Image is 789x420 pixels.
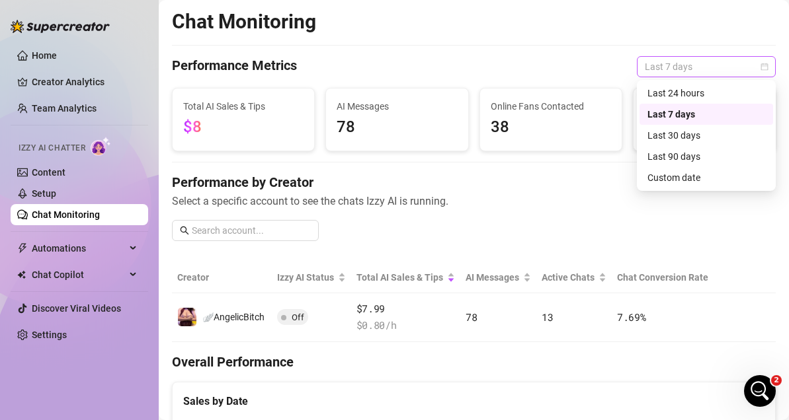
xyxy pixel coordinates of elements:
[771,375,782,386] span: 2
[744,375,776,407] iframe: Intercom live chat
[647,149,765,164] div: Last 90 days
[277,270,335,285] span: Izzy AI Status
[192,223,311,238] input: Search account...
[178,308,196,326] img: 🪽AngelicBitch
[612,262,716,293] th: Chat Conversion Rate
[647,86,765,100] div: Last 24 hours
[183,393,765,409] div: Sales by Date
[337,115,457,140] span: 78
[172,173,776,192] h4: Performance by Creator
[11,20,110,33] img: logo-BBDzfeDw.svg
[17,243,28,254] span: thunderbolt
[356,270,445,285] span: Total AI Sales & Tips
[761,63,768,71] span: calendar
[172,262,272,293] th: Creator
[337,99,457,114] span: AI Messages
[32,167,65,178] a: Content
[32,188,56,199] a: Setup
[19,142,85,155] span: Izzy AI Chatter
[542,270,596,285] span: Active Chats
[647,128,765,143] div: Last 30 days
[466,270,520,285] span: AI Messages
[536,262,612,293] th: Active Chats
[491,115,611,140] span: 38
[172,9,316,34] h2: Chat Monitoring
[32,50,57,61] a: Home
[645,57,768,77] span: Last 7 days
[172,353,776,371] h4: Overall Performance
[647,170,765,185] div: Custom date
[32,238,126,259] span: Automations
[356,318,456,333] span: $ 0.80 /h
[640,104,773,125] div: Last 7 days
[172,193,776,209] span: Select a specific account to see the chats Izzy AI is running.
[91,137,111,156] img: AI Chatter
[32,264,126,285] span: Chat Copilot
[617,310,646,324] span: 7.69 %
[640,167,773,188] div: Custom date
[32,103,97,114] a: Team Analytics
[32,209,100,220] a: Chat Monitoring
[356,301,456,317] span: $7.99
[640,125,773,146] div: Last 30 days
[32,303,121,314] a: Discover Viral Videos
[172,56,297,77] h4: Performance Metrics
[647,107,765,122] div: Last 7 days
[640,146,773,167] div: Last 90 days
[292,312,304,322] span: Off
[17,270,26,279] img: Chat Copilot
[460,262,536,293] th: AI Messages
[32,330,67,340] a: Settings
[183,118,202,136] span: $8
[202,312,265,322] span: 🪽AngelicBitch
[542,310,553,324] span: 13
[351,262,461,293] th: Total AI Sales & Tips
[466,310,477,324] span: 78
[183,99,304,114] span: Total AI Sales & Tips
[640,83,773,104] div: Last 24 hours
[180,226,189,235] span: search
[491,99,611,114] span: Online Fans Contacted
[32,71,138,92] a: Creator Analytics
[272,262,351,293] th: Izzy AI Status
